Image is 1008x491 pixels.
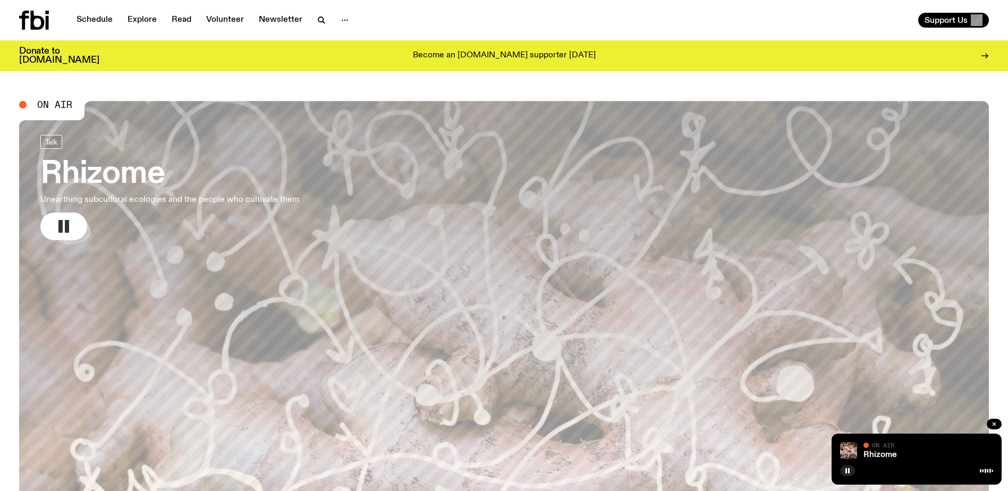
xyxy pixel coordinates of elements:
button: Support Us [918,13,989,28]
a: Read [165,13,198,28]
a: Explore [121,13,163,28]
a: Volunteer [200,13,250,28]
p: Become an [DOMAIN_NAME] supporter [DATE] [413,51,596,61]
a: Talk [40,135,62,149]
p: Unearthing subcultural ecologies and the people who cultivate them [40,193,299,206]
h3: Rhizome [40,159,299,189]
h3: Donate to [DOMAIN_NAME] [19,47,99,65]
a: Newsletter [252,13,309,28]
span: On Air [872,442,894,448]
span: On Air [37,100,72,109]
span: Support Us [925,15,968,25]
a: Schedule [70,13,119,28]
img: A close up picture of a bunch of ginger roots. Yellow squiggles with arrows, hearts and dots are ... [840,442,857,459]
a: RhizomeUnearthing subcultural ecologies and the people who cultivate them [40,135,299,240]
a: Rhizome [863,451,897,459]
span: Talk [45,138,57,146]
